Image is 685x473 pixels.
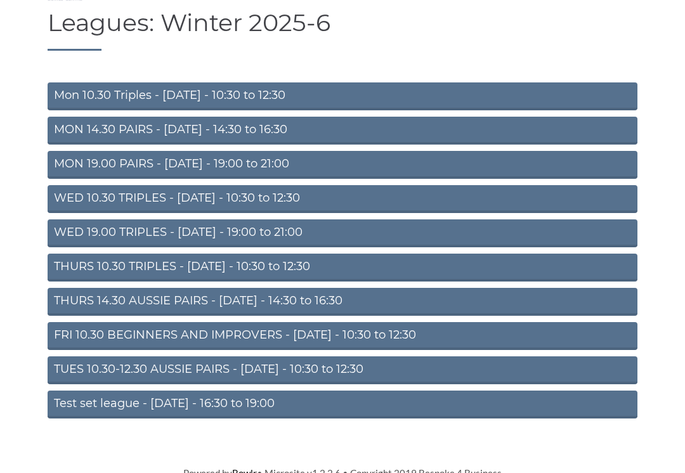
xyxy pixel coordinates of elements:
[48,322,637,350] a: FRI 10.30 BEGINNERS AND IMPROVERS - [DATE] - 10:30 to 12:30
[48,288,637,316] a: THURS 14.30 AUSSIE PAIRS - [DATE] - 14:30 to 16:30
[48,10,637,51] h1: Leagues: Winter 2025-6
[48,151,637,179] a: MON 19.00 PAIRS - [DATE] - 19:00 to 21:00
[48,254,637,282] a: THURS 10.30 TRIPLES - [DATE] - 10:30 to 12:30
[48,356,637,384] a: TUES 10.30-12.30 AUSSIE PAIRS - [DATE] - 10:30 to 12:30
[48,117,637,145] a: MON 14.30 PAIRS - [DATE] - 14:30 to 16:30
[48,185,637,213] a: WED 10.30 TRIPLES - [DATE] - 10:30 to 12:30
[48,219,637,247] a: WED 19.00 TRIPLES - [DATE] - 19:00 to 21:00
[48,82,637,110] a: Mon 10.30 Triples - [DATE] - 10:30 to 12:30
[48,391,637,418] a: Test set league - [DATE] - 16:30 to 19:00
